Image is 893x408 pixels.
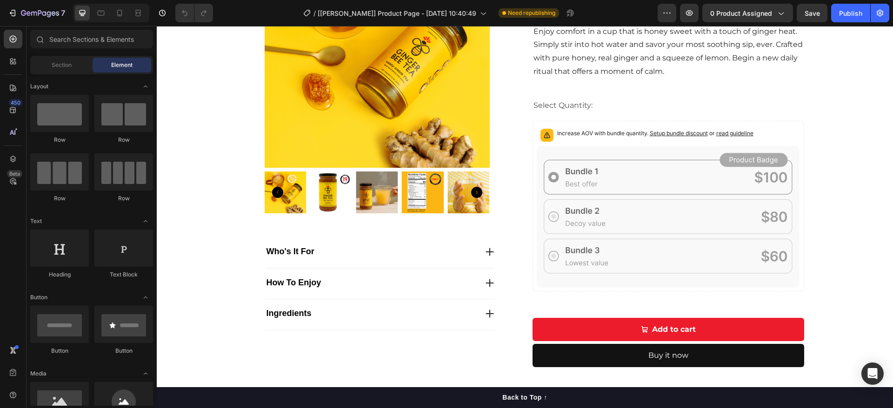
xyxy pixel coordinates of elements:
[175,4,213,22] div: Undo/Redo
[492,323,532,336] div: Buy it now
[30,347,89,355] div: Button
[94,136,153,144] div: Row
[30,194,89,203] div: Row
[4,4,69,22] button: 7
[61,7,65,19] p: 7
[30,369,47,378] span: Media
[94,347,153,355] div: Button
[111,61,133,69] span: Element
[376,318,647,341] button: Buy it now
[30,30,153,48] input: Search Sections & Elements
[313,8,316,18] span: /
[400,103,597,112] p: Increase AOV with bundle quantity.
[138,366,153,381] span: Toggle open
[110,251,165,262] p: How To Enjoy
[861,362,884,385] div: Open Intercom Messenger
[52,61,72,69] span: Section
[346,367,390,376] div: Back to Top ↑
[30,217,42,225] span: Text
[30,270,89,279] div: Heading
[138,290,153,305] span: Toggle open
[376,292,647,315] button: Add to cart
[318,8,476,18] span: [[PERSON_NAME]] Product Page - [DATE] 10:40:49
[495,297,539,310] div: Add to cart
[138,214,153,229] span: Toggle open
[94,270,153,279] div: Text Block
[831,4,870,22] button: Publish
[138,79,153,94] span: Toggle open
[551,104,597,111] span: or
[314,161,326,172] button: Carousel Next Arrow
[508,9,555,17] span: Need republishing
[30,293,47,302] span: Button
[94,194,153,203] div: Row
[805,9,820,17] span: Save
[110,220,158,231] p: Who's It For
[110,282,155,293] p: Ingredients
[377,73,646,86] p: Select Quantity:
[7,170,22,178] div: Beta
[560,104,597,111] span: read guideline
[30,82,48,91] span: Layout
[493,104,551,111] span: Setup bundle discount
[839,8,862,18] div: Publish
[9,99,22,106] div: 450
[710,8,772,18] span: 0 product assigned
[30,136,89,144] div: Row
[797,4,827,22] button: Save
[702,4,793,22] button: 0 product assigned
[157,26,893,408] iframe: Design area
